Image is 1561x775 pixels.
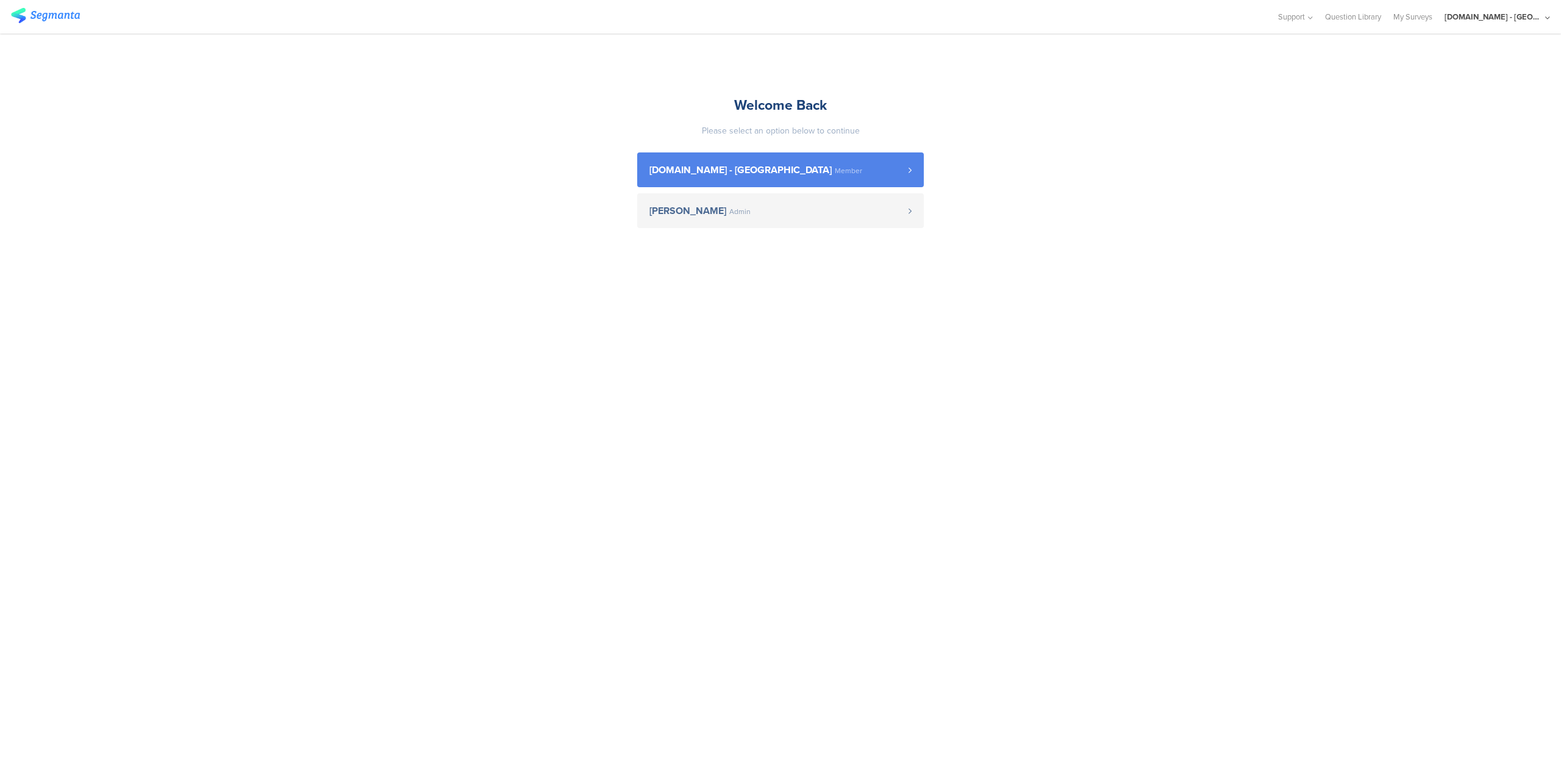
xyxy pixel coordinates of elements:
span: [PERSON_NAME] [649,206,726,216]
span: Member [835,167,862,174]
img: segmanta logo [11,8,80,23]
div: [DOMAIN_NAME] - [GEOGRAPHIC_DATA] [1445,11,1542,23]
span: Admin [729,208,751,215]
span: Support [1278,11,1305,23]
div: Please select an option below to continue [637,124,924,137]
a: [DOMAIN_NAME] - [GEOGRAPHIC_DATA] Member [637,152,924,187]
span: [DOMAIN_NAME] - [GEOGRAPHIC_DATA] [649,165,832,175]
div: Welcome Back [637,95,924,115]
a: [PERSON_NAME] Admin [637,193,924,228]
